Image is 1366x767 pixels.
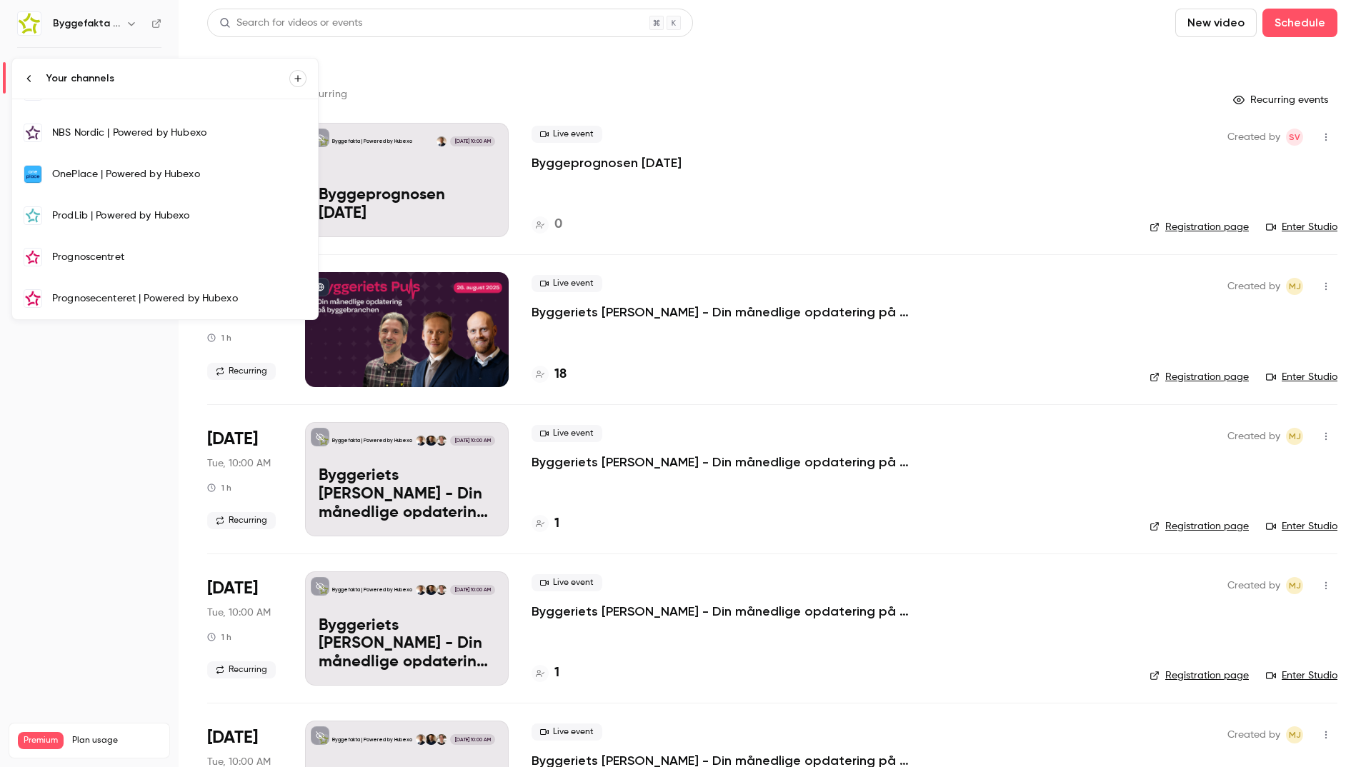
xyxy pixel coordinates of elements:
div: NBS Nordic | Powered by Hubexo [52,126,306,140]
div: ProdLib | Powered by Hubexo [52,209,306,223]
img: NBS Nordic | Powered by Hubexo [24,124,41,141]
img: Prognosecenteret | Powered by Hubexo [24,290,41,307]
div: OnePlace | Powered by Hubexo [52,167,306,181]
img: OnePlace | Powered by Hubexo [24,166,41,183]
div: Prognosecenteret | Powered by Hubexo [52,291,306,306]
div: Your channels [46,71,289,86]
img: ProdLib | Powered by Hubexo [24,207,41,224]
div: Prognoscentret [52,250,306,264]
img: Prognoscentret [24,249,41,266]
